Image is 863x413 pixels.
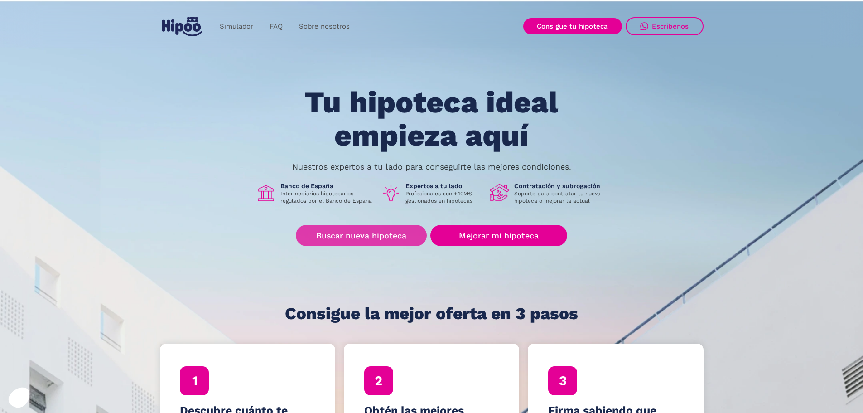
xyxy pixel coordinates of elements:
p: Nuestros expertos a tu lado para conseguirte las mejores condiciones. [292,163,571,170]
a: Escríbenos [626,17,704,35]
a: Sobre nosotros [291,18,358,35]
h1: Expertos a tu lado [405,182,482,190]
a: Mejorar mi hipoteca [430,225,567,246]
p: Soporte para contratar tu nueva hipoteca o mejorar la actual [514,190,607,204]
a: Simulador [212,18,261,35]
a: Consigue tu hipoteca [523,18,622,34]
h1: Contratación y subrogación [514,182,607,190]
a: Buscar nueva hipoteca [296,225,427,246]
h1: Tu hipoteca ideal empieza aquí [260,86,603,152]
p: Intermediarios hipotecarios regulados por el Banco de España [280,190,374,204]
a: home [160,13,204,40]
h1: Banco de España [280,182,374,190]
div: Escríbenos [652,22,689,30]
p: Profesionales con +40M€ gestionados en hipotecas [405,190,482,204]
a: FAQ [261,18,291,35]
h1: Consigue la mejor oferta en 3 pasos [285,305,578,323]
